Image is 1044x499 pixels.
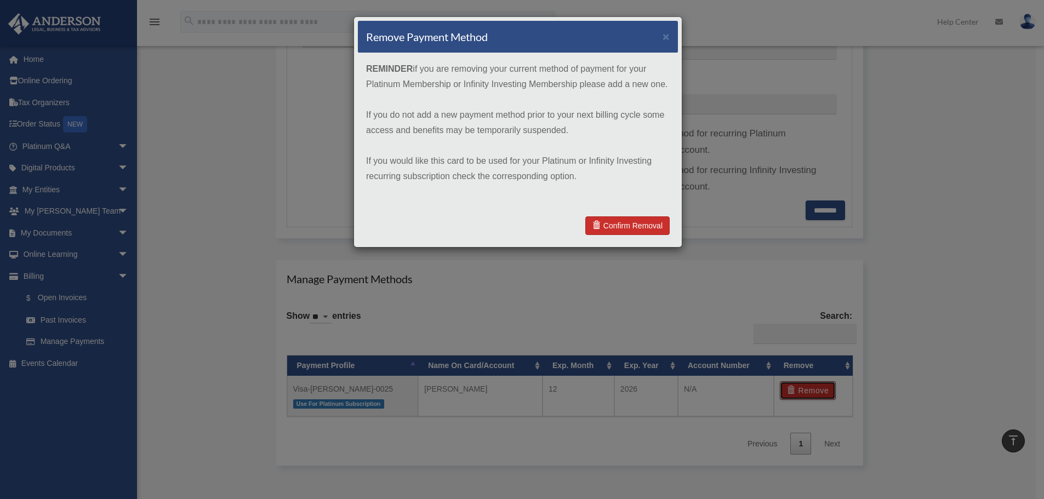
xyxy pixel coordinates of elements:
div: if you are removing your current method of payment for your Platinum Membership or Infinity Inves... [358,53,678,208]
p: If you would like this card to be used for your Platinum or Infinity Investing recurring subscrip... [366,153,670,184]
p: If you do not add a new payment method prior to your next billing cycle some access and benefits ... [366,107,670,138]
a: Confirm Removal [585,216,670,235]
h4: Remove Payment Method [366,29,488,44]
button: × [663,31,670,42]
strong: REMINDER [366,64,413,73]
